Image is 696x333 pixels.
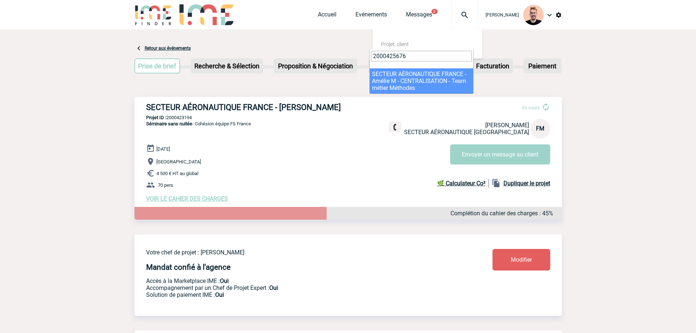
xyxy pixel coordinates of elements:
[392,124,398,130] img: fixe.png
[437,179,489,188] a: 🌿 Calculateur Co²
[135,59,180,73] p: Prise de brief
[486,12,519,18] span: [PERSON_NAME]
[318,11,336,21] a: Accueil
[503,180,550,187] b: Dupliquer le projet
[158,182,174,188] span: 70 pers.
[146,249,449,256] p: Votre chef de projet : [PERSON_NAME]
[134,115,562,120] p: 2000423194
[146,115,166,120] b: Projet ID :
[492,179,501,188] img: file_copy-black-24dp.png
[146,284,449,291] p: Prestation payante
[191,59,262,73] p: Recherche & Sélection
[485,122,529,129] span: [PERSON_NAME]
[215,291,224,298] b: Oui
[146,277,449,284] p: Accès à la Marketplace IME :
[146,121,192,126] span: Séminaire sans nuitée
[406,11,432,21] a: Messages
[146,291,449,298] p: Conformité aux process achat client, Prise en charge de la facturation, Mutualisation de plusieur...
[524,59,561,73] p: Paiement
[511,256,532,263] span: Modifier
[369,59,405,73] p: Devis
[473,59,512,73] p: Facturation
[146,263,231,272] h4: Mandat confié à l'agence
[146,195,228,202] a: VOIR LE CAHIER DES CHARGES
[450,144,550,164] button: Envoyer un message au client
[156,171,198,176] span: 4 500 € HT au global
[134,4,172,25] img: IME-Finder
[145,46,191,51] a: Retour aux événements
[404,129,529,136] span: SECTEUR AÉRONAUTIQUE [GEOGRAPHIC_DATA]
[437,180,486,187] b: 🌿 Calculateur Co²
[269,284,278,291] b: Oui
[220,277,229,284] b: Oui
[146,121,251,126] span: - Cohésion équipe FS France
[431,9,438,14] button: 2
[156,159,201,164] span: [GEOGRAPHIC_DATA]
[522,105,540,110] span: En cours
[274,59,357,73] p: Proposition & Négociation
[355,11,387,21] a: Evénements
[523,5,544,25] img: 129741-1.png
[146,103,365,112] h3: SECTEUR AÉRONAUTIQUE FRANCE - [PERSON_NAME]
[536,125,544,132] span: FM
[156,146,170,152] span: [DATE]
[381,41,409,47] span: Projet, client
[370,68,473,94] li: SECTEUR AÉRONAUTIQUE FRANCE - Amélie M - CENTRALISATION - Team métier Méthodes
